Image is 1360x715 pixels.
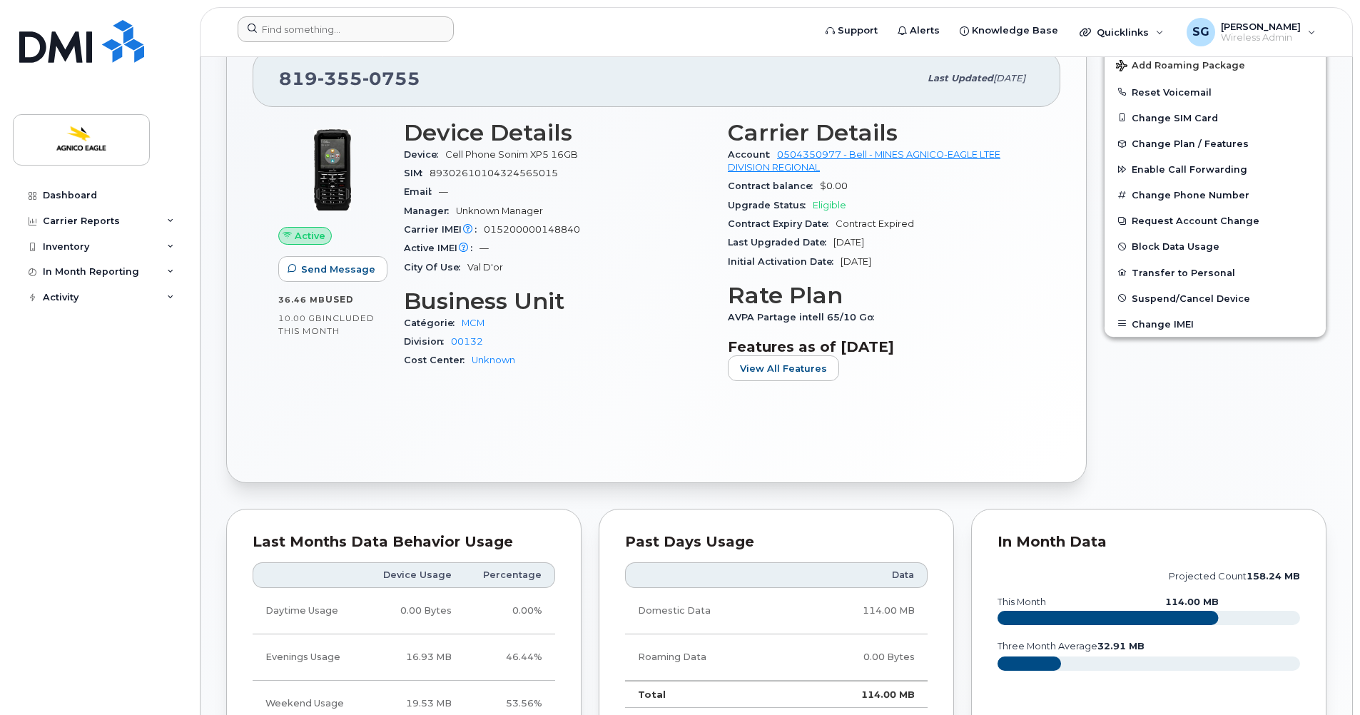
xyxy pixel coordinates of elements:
button: Change Plan / Features [1105,131,1326,156]
text: three month average [997,641,1145,651]
span: 10.00 GB [278,313,323,323]
td: 114.00 MB [793,681,928,708]
h3: Device Details [404,120,711,146]
span: Val D'or [467,262,503,273]
span: Contract balance [728,181,820,191]
span: View All Features [740,362,827,375]
th: Device Usage [364,562,465,588]
td: 46.44% [465,634,555,681]
span: Contract Expiry Date [728,218,836,229]
span: [PERSON_NAME] [1221,21,1301,32]
span: [DATE] [841,256,871,267]
span: SG [1192,24,1209,41]
td: 0.00% [465,588,555,634]
span: used [325,294,354,305]
span: Last Upgraded Date [728,237,833,248]
span: Alerts [910,24,940,38]
div: In Month Data [998,535,1300,549]
td: Total [625,681,793,708]
h3: Carrier Details [728,120,1035,146]
td: Daytime Usage [253,588,364,634]
span: Catégorie [404,318,462,328]
a: 00132 [451,336,483,347]
a: Unknown [472,355,515,365]
span: 36.46 MB [278,295,325,305]
div: Past Days Usage [625,535,928,549]
td: 0.00 Bytes [793,634,928,681]
span: — [439,186,448,197]
span: Knowledge Base [972,24,1058,38]
button: Suspend/Cancel Device [1105,285,1326,311]
tspan: 158.24 MB [1247,571,1300,582]
tspan: 32.91 MB [1097,641,1145,651]
span: Change Plan / Features [1132,138,1249,149]
h3: Business Unit [404,288,711,314]
td: 114.00 MB [793,588,928,634]
button: Block Data Usage [1105,233,1326,259]
span: Upgrade Status [728,200,813,211]
span: Quicklinks [1097,26,1149,38]
span: 015200000148840 [484,224,580,235]
button: Change Phone Number [1105,182,1326,208]
span: Support [838,24,878,38]
td: Evenings Usage [253,634,364,681]
text: projected count [1169,571,1300,582]
span: Wireless Admin [1221,32,1301,44]
span: 89302610104324565015 [430,168,558,178]
th: Percentage [465,562,555,588]
input: Find something... [238,16,454,42]
td: Roaming Data [625,634,793,681]
button: Enable Call Forwarding [1105,156,1326,182]
span: [DATE] [833,237,864,248]
span: Email [404,186,439,197]
button: Change IMEI [1105,311,1326,337]
span: Last updated [928,73,993,83]
h3: Features as of [DATE] [728,338,1035,355]
a: Support [816,16,888,45]
a: Alerts [888,16,950,45]
span: Device [404,149,445,160]
span: $0.00 [820,181,848,191]
span: Active IMEI [404,243,479,253]
th: Data [793,562,928,588]
span: Contract Expired [836,218,914,229]
button: Add Roaming Package [1105,50,1326,79]
span: included this month [278,313,375,336]
span: Carrier IMEI [404,224,484,235]
a: MCM [462,318,484,328]
span: 819 [279,68,420,89]
td: Domestic Data [625,588,793,634]
button: Send Message [278,256,387,282]
span: Suspend/Cancel Device [1132,293,1250,303]
div: Last Months Data Behavior Usage [253,535,555,549]
span: Active [295,229,325,243]
text: 114.00 MB [1165,597,1219,607]
span: Initial Activation Date [728,256,841,267]
button: Transfer to Personal [1105,260,1326,285]
span: 355 [318,68,362,89]
span: Account [728,149,777,160]
span: 0755 [362,68,420,89]
span: — [479,243,489,253]
tr: Weekdays from 6:00pm to 8:00am [253,634,555,681]
img: image20231002-3703462-qx7yxl.jpeg [290,127,375,213]
text: this month [997,597,1046,607]
span: AVPA Partage intell 65/10 Go [728,312,881,323]
span: Manager [404,206,456,216]
div: Quicklinks [1070,18,1174,46]
h3: Rate Plan [728,283,1035,308]
span: City Of Use [404,262,467,273]
span: Add Roaming Package [1116,60,1245,73]
button: Reset Voicemail [1105,79,1326,105]
span: Eligible [813,200,846,211]
span: Enable Call Forwarding [1132,164,1247,175]
a: 0504350977 - Bell - MINES AGNICO-EAGLE LTEE DIVISION REGIONAL [728,149,1000,173]
button: View All Features [728,355,839,381]
span: [DATE] [993,73,1025,83]
span: Division [404,336,451,347]
button: Change SIM Card [1105,105,1326,131]
td: 16.93 MB [364,634,465,681]
span: Unknown Manager [456,206,543,216]
a: Knowledge Base [950,16,1068,45]
span: Cell Phone Sonim XP5 16GB [445,149,578,160]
